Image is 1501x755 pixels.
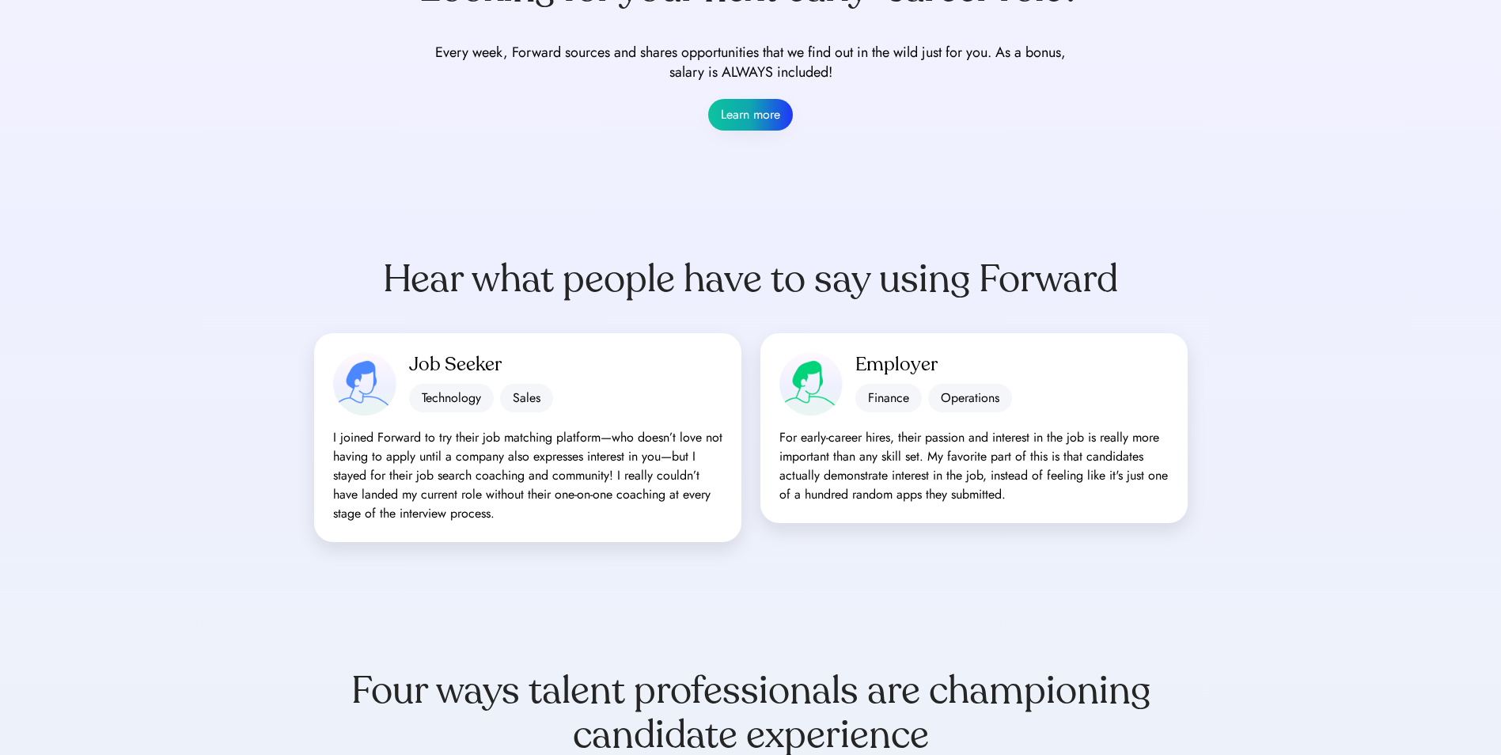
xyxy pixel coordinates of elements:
div: Operations [928,384,1012,412]
img: headshot_job-seeker.png [333,352,396,415]
div: I joined Forward to try their job matching platform—who doesn’t love not having to apply until a ... [333,428,722,523]
div: Finance [855,384,922,412]
img: headshot_employer.png [779,352,843,415]
div: Hear what people have to say using Forward [383,257,1118,302]
div: For early-career hires, their passion and interest in the job is really more important than any s... [779,428,1169,504]
div: Technology [409,384,494,412]
button: Learn more [708,99,793,131]
div: Job Seeker [409,352,722,377]
div: Sales [500,384,553,412]
div: Employer [855,352,1169,377]
div: Every week, Forward sources and shares opportunities that we find out in the wild just for you. A... [419,43,1083,82]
